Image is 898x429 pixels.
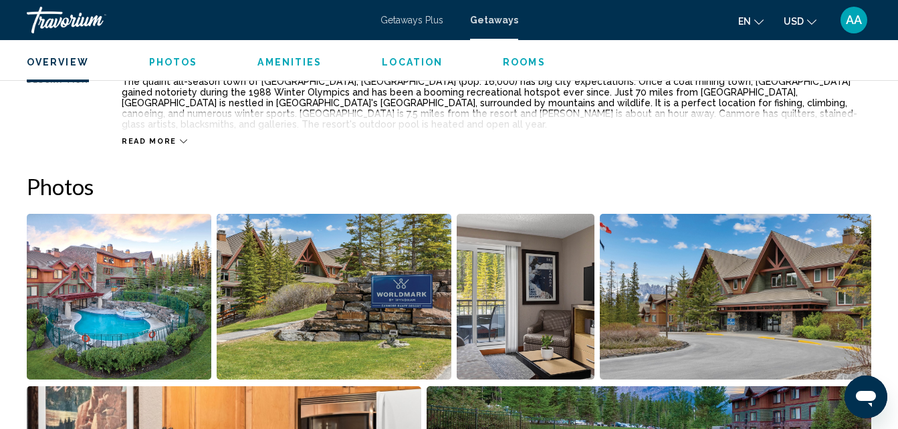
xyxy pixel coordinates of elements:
[27,76,88,130] div: Description
[382,56,443,68] button: Location
[27,7,367,33] a: Travorium
[27,173,871,200] h2: Photos
[738,16,751,27] span: en
[836,6,871,34] button: User Menu
[784,16,804,27] span: USD
[122,76,871,130] div: The quaint all-season town of [GEOGRAPHIC_DATA], [GEOGRAPHIC_DATA] (pop. 16,000) has big city exp...
[382,57,443,67] span: Location
[149,56,198,68] button: Photos
[122,137,177,146] span: Read more
[27,213,211,380] button: Open full-screen image slider
[738,11,764,31] button: Change language
[257,57,322,67] span: Amenities
[457,213,594,380] button: Open full-screen image slider
[27,57,89,67] span: Overview
[217,213,451,380] button: Open full-screen image slider
[845,376,887,418] iframe: Button to launch messaging window
[470,15,518,25] a: Getaways
[503,56,546,68] button: Rooms
[257,56,322,68] button: Amenities
[600,213,871,380] button: Open full-screen image slider
[380,15,443,25] a: Getaways Plus
[122,136,187,146] button: Read more
[846,13,862,27] span: AA
[784,11,816,31] button: Change currency
[149,57,198,67] span: Photos
[503,57,546,67] span: Rooms
[27,56,89,68] button: Overview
